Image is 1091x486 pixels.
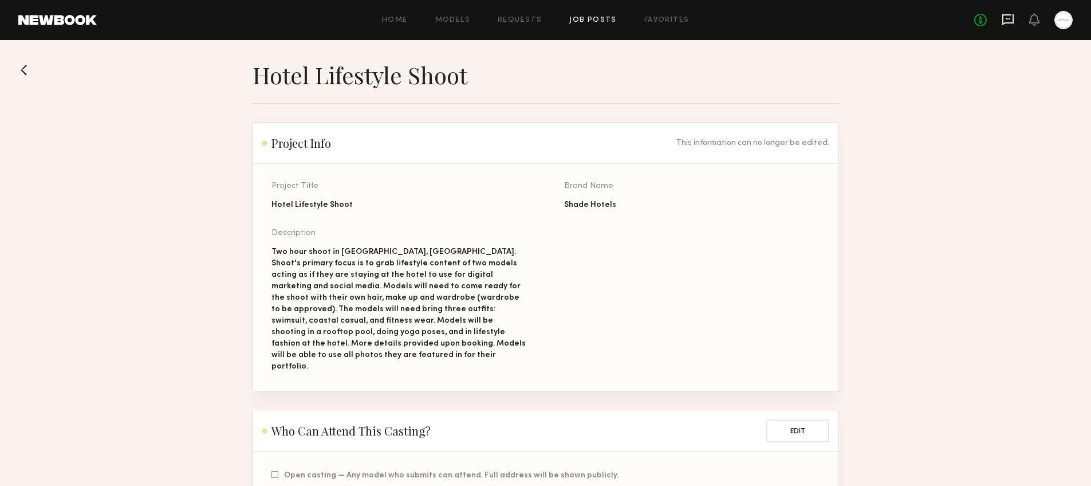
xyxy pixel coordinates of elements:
[271,182,527,190] div: Project Title
[271,246,527,373] div: Two hour shoot in [GEOGRAPHIC_DATA], [GEOGRAPHIC_DATA]. Shoot's primary focus is to grab lifestyl...
[644,17,690,24] a: Favorites
[564,199,820,211] div: Shade Hotels
[382,17,408,24] a: Home
[766,420,829,442] button: Edit
[271,199,527,211] div: Hotel Lifestyle Shoot
[676,139,829,147] div: This information can no longer be edited.
[284,472,619,479] span: Open casting — Any model who submits can attend. Full address will be shown publicly.
[253,61,467,89] h1: Hotel Lifestyle Shoot
[271,229,527,237] div: Description
[498,17,542,24] a: Requests
[569,17,617,24] a: Job Posts
[564,182,820,190] div: Brand Name
[262,424,431,438] h2: Who Can Attend This Casting?
[435,17,470,24] a: Models
[262,136,331,150] h2: Project Info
